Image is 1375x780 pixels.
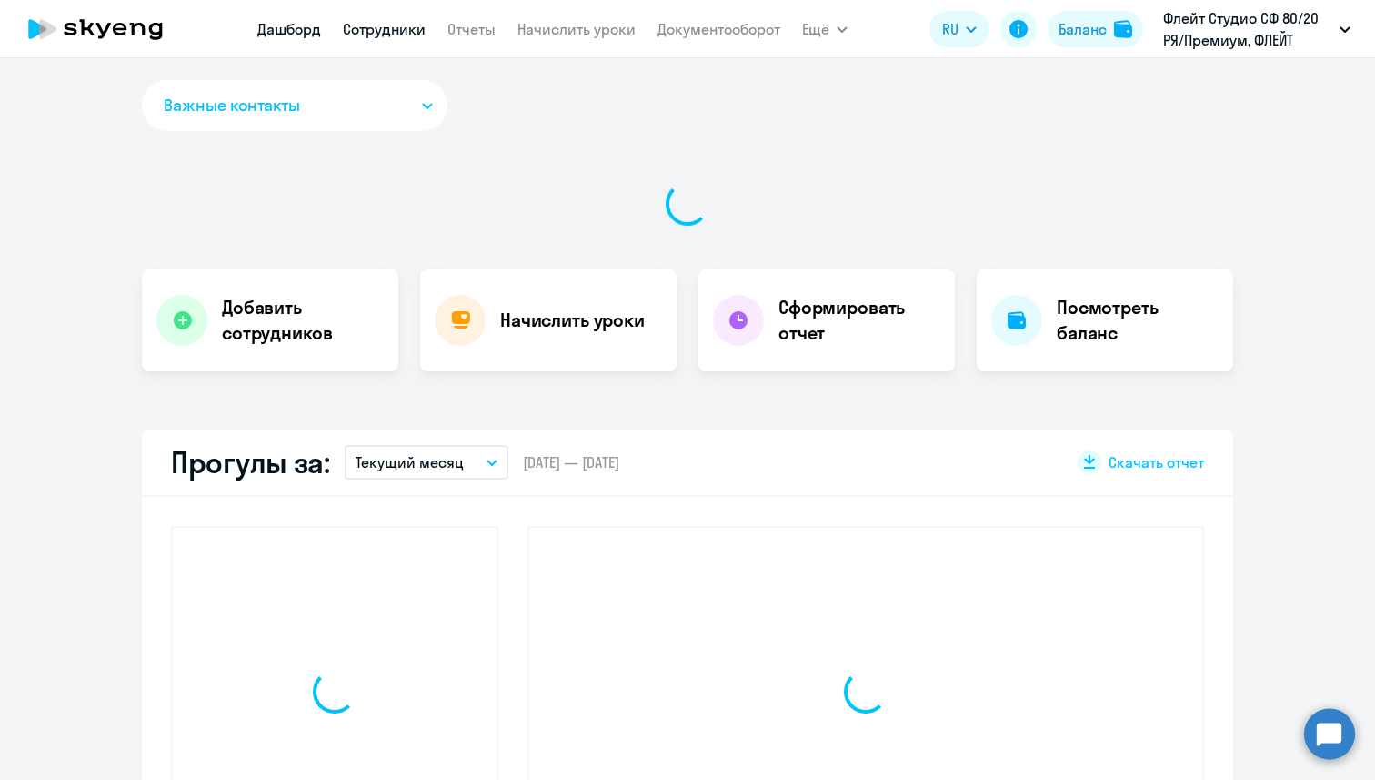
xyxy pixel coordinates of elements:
div: Баланс [1059,18,1107,40]
span: Важные контакты [164,94,300,117]
img: balance [1114,20,1132,38]
a: Дашборд [257,20,321,38]
h4: Посмотреть баланс [1057,295,1219,346]
button: Текущий месяц [345,445,508,480]
span: RU [942,18,958,40]
span: [DATE] — [DATE] [523,452,619,472]
h4: Добавить сотрудников [222,295,384,346]
button: Ещё [802,11,848,47]
button: Важные контакты [142,80,447,131]
p: Флейт Студио СФ 80/20 РЯ/Премиум, ФЛЕЙТ СТУДИО, ООО [1163,7,1332,51]
span: Ещё [802,18,829,40]
h4: Начислить уроки [500,308,645,333]
button: Балансbalance [1048,11,1143,47]
a: Начислить уроки [517,20,636,38]
a: Отчеты [447,20,496,38]
a: Сотрудники [343,20,426,38]
button: Флейт Студио СФ 80/20 РЯ/Премиум, ФЛЕЙТ СТУДИО, ООО [1154,7,1360,51]
span: Скачать отчет [1109,452,1204,472]
button: RU [929,11,989,47]
h2: Прогулы за: [171,444,330,481]
h4: Сформировать отчет [778,295,940,346]
p: Текущий месяц [356,451,464,473]
a: Документооборот [657,20,780,38]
